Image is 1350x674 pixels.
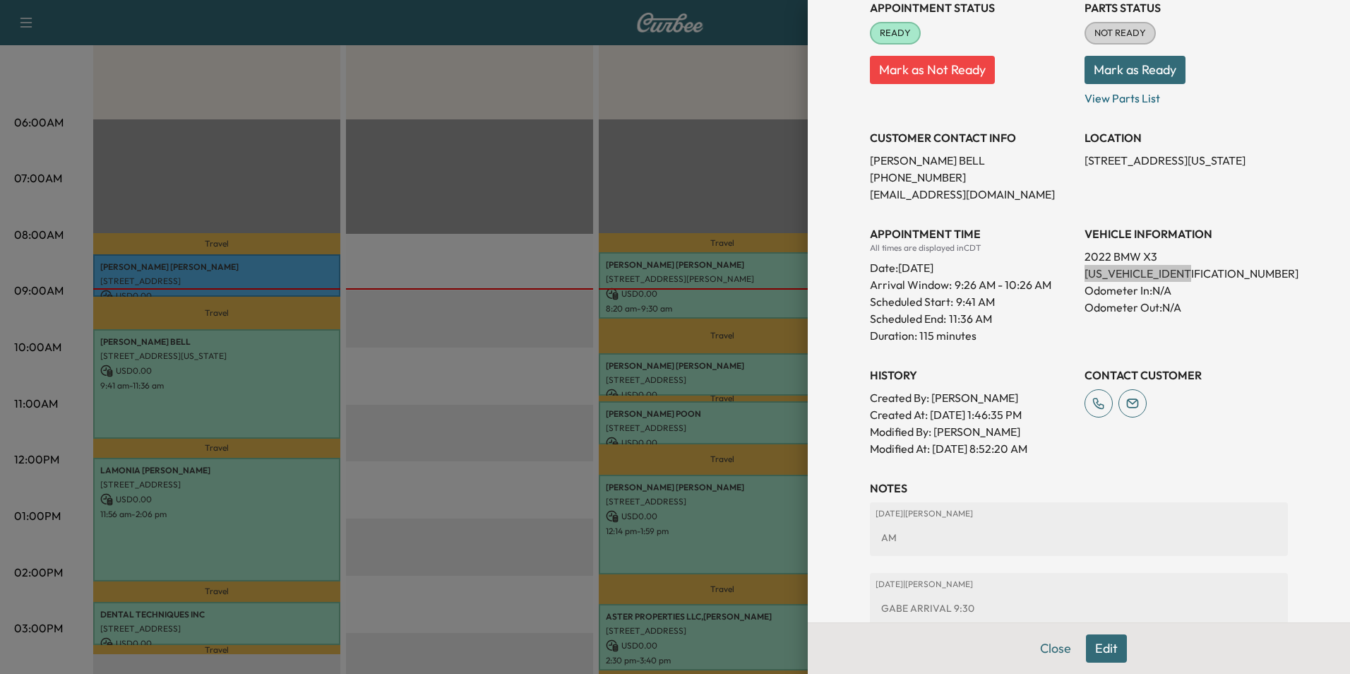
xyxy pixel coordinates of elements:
[871,26,919,40] span: READY
[870,310,946,327] p: Scheduled End:
[870,186,1073,203] p: [EMAIL_ADDRESS][DOMAIN_NAME]
[870,56,995,84] button: Mark as Not Ready
[870,169,1073,186] p: [PHONE_NUMBER]
[870,367,1073,384] h3: History
[956,293,995,310] p: 9:41 AM
[870,440,1073,457] p: Modified At : [DATE] 8:52:20 AM
[870,129,1073,146] h3: CUSTOMER CONTACT INFO
[1085,56,1185,84] button: Mark as Ready
[1085,129,1288,146] h3: LOCATION
[1085,84,1288,107] p: View Parts List
[876,596,1282,621] div: GABE ARRIVAL 9:30
[1086,634,1127,663] button: Edit
[949,310,992,327] p: 11:36 AM
[1085,225,1288,242] h3: VEHICLE INFORMATION
[870,423,1073,440] p: Modified By : [PERSON_NAME]
[870,293,953,310] p: Scheduled Start:
[870,327,1073,344] p: Duration: 115 minutes
[1085,152,1288,169] p: [STREET_ADDRESS][US_STATE]
[870,152,1073,169] p: [PERSON_NAME] BELL
[870,225,1073,242] h3: APPOINTMENT TIME
[870,242,1073,254] div: All times are displayed in CDT
[1031,634,1080,663] button: Close
[876,508,1282,519] p: [DATE] | [PERSON_NAME]
[1085,282,1288,299] p: Odometer In: N/A
[870,406,1073,423] p: Created At : [DATE] 1:46:35 PM
[1085,248,1288,265] p: 2022 BMW X3
[876,579,1282,590] p: [DATE] | [PERSON_NAME]
[876,525,1282,550] div: AM
[870,254,1073,276] div: Date: [DATE]
[870,276,1073,293] p: Arrival Window:
[870,389,1073,406] p: Created By : [PERSON_NAME]
[1086,26,1154,40] span: NOT READY
[870,480,1288,497] h3: NOTES
[1085,265,1288,282] p: [US_VEHICLE_IDENTIFICATION_NUMBER]
[1085,367,1288,384] h3: CONTACT CUSTOMER
[955,276,1051,293] span: 9:26 AM - 10:26 AM
[1085,299,1288,316] p: Odometer Out: N/A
